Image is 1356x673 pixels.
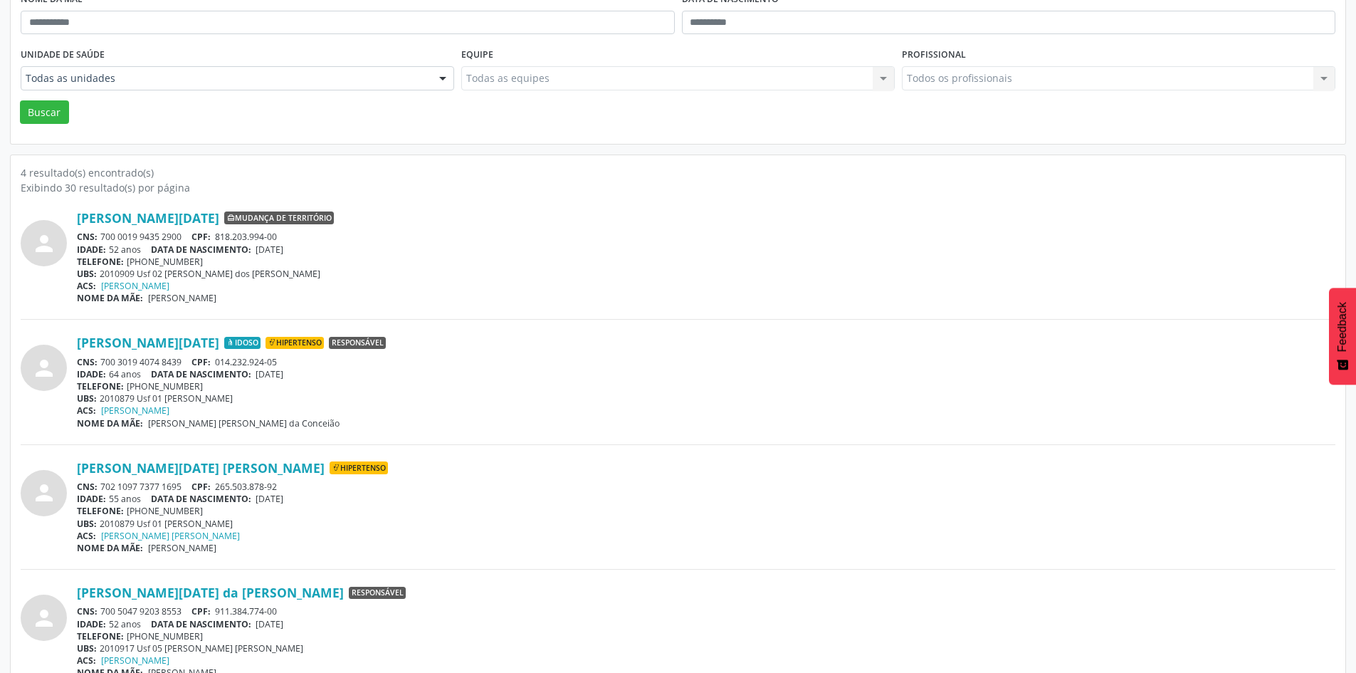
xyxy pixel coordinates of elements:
[77,210,219,226] a: [PERSON_NAME][DATE]
[77,392,97,405] span: UBS:
[148,417,340,429] span: [PERSON_NAME] [PERSON_NAME] da Conceião
[77,530,96,542] span: ACS:
[151,244,251,256] span: DATA DE NASCIMENTO:
[256,244,283,256] span: [DATE]
[215,356,277,368] span: 014.232.924-05
[902,44,966,66] label: Profissional
[77,380,1335,392] div: [PHONE_NUMBER]
[151,368,251,380] span: DATA DE NASCIMENTO:
[77,481,98,493] span: CNS:
[101,654,169,667] a: [PERSON_NAME]
[77,356,98,368] span: CNS:
[224,337,261,350] span: Idoso
[77,505,1335,517] div: [PHONE_NUMBER]
[101,530,240,542] a: [PERSON_NAME] [PERSON_NAME]
[101,405,169,417] a: [PERSON_NAME]
[77,518,1335,530] div: 2010879 Usf 01 [PERSON_NAME]
[77,268,97,280] span: UBS:
[31,355,57,381] i: person
[21,180,1335,195] div: Exibindo 30 resultado(s) por página
[77,505,124,517] span: TELEFONE:
[77,493,106,505] span: IDADE:
[77,605,98,617] span: CNS:
[77,630,1335,642] div: [PHONE_NUMBER]
[148,292,216,304] span: [PERSON_NAME]
[256,618,283,630] span: [DATE]
[77,417,143,429] span: NOME DA MÃE:
[461,44,493,66] label: Equipe
[77,605,1335,617] div: 700 5047 9203 8553
[77,518,97,530] span: UBS:
[21,44,105,66] label: Unidade de saúde
[20,100,69,125] button: Buscar
[256,493,283,505] span: [DATE]
[77,280,96,292] span: ACS:
[77,654,96,667] span: ACS:
[77,585,344,600] a: [PERSON_NAME][DATE] da [PERSON_NAME]
[1329,288,1356,385] button: Feedback - Mostrar pesquisa
[191,605,211,617] span: CPF:
[77,493,1335,505] div: 55 anos
[31,480,57,506] i: person
[77,405,96,417] span: ACS:
[77,256,124,268] span: TELEFONE:
[77,231,98,243] span: CNS:
[77,481,1335,493] div: 702 1097 7377 1695
[77,630,124,642] span: TELEFONE:
[151,618,251,630] span: DATA DE NASCIMENTO:
[215,231,277,243] span: 818.203.994-00
[21,165,1335,180] div: 4 resultado(s) encontrado(s)
[148,542,216,554] span: [PERSON_NAME]
[77,256,1335,268] div: [PHONE_NUMBER]
[191,231,211,243] span: CPF:
[256,368,283,380] span: [DATE]
[329,337,386,350] span: Responsável
[77,618,106,630] span: IDADE:
[77,392,1335,405] div: 2010879 Usf 01 [PERSON_NAME]
[191,356,211,368] span: CPF:
[349,587,406,600] span: Responsável
[77,642,97,654] span: UBS:
[77,244,1335,256] div: 52 anos
[77,642,1335,654] div: 2010917 Usf 05 [PERSON_NAME] [PERSON_NAME]
[31,605,57,631] i: person
[77,542,143,554] span: NOME DA MÃE:
[101,280,169,292] a: [PERSON_NAME]
[26,71,425,85] span: Todas as unidades
[151,493,251,505] span: DATA DE NASCIMENTO:
[77,231,1335,243] div: 700 0019 9435 2900
[191,481,211,493] span: CPF:
[77,335,219,350] a: [PERSON_NAME][DATE]
[77,368,1335,380] div: 64 anos
[215,481,277,493] span: 265.503.878-92
[77,244,106,256] span: IDADE:
[77,356,1335,368] div: 700 3019 4074 8439
[215,605,277,617] span: 911.384.774-00
[31,231,57,256] i: person
[224,212,334,224] span: Mudança de território
[77,460,325,476] a: [PERSON_NAME][DATE] [PERSON_NAME]
[1336,302,1349,352] span: Feedback
[77,380,124,392] span: TELEFONE:
[77,368,106,380] span: IDADE:
[77,618,1335,630] div: 52 anos
[330,461,388,474] span: Hipertenso
[77,292,143,304] span: NOME DA MÃE:
[77,268,1335,280] div: 2010909 Usf 02 [PERSON_NAME] dos [PERSON_NAME]
[266,337,324,350] span: Hipertenso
